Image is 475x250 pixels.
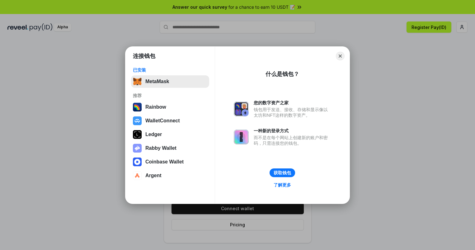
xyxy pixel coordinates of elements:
button: Rainbow [131,101,209,113]
img: svg+xml,%3Csvg%20width%3D%2228%22%20height%3D%2228%22%20viewBox%3D%220%200%2028%2028%22%20fill%3D... [133,158,142,166]
button: Coinbase Wallet [131,156,209,168]
img: svg+xml,%3Csvg%20width%3D%22120%22%20height%3D%22120%22%20viewBox%3D%220%200%20120%20120%22%20fil... [133,103,142,111]
div: MetaMask [145,79,169,84]
button: 获取钱包 [270,168,295,177]
div: 推荐 [133,93,207,98]
button: Close [336,52,345,60]
a: 了解更多 [270,181,295,189]
img: svg+xml,%3Csvg%20xmlns%3D%22http%3A%2F%2Fwww.w3.org%2F2000%2Fsvg%22%20fill%3D%22none%22%20viewBox... [133,144,142,153]
img: svg+xml,%3Csvg%20xmlns%3D%22http%3A%2F%2Fwww.w3.org%2F2000%2Fsvg%22%20fill%3D%22none%22%20viewBox... [234,101,249,116]
div: 您的数字资产之家 [254,100,331,106]
div: 钱包用于发送、接收、存储和显示像以太坊和NFT这样的数字资产。 [254,107,331,118]
button: MetaMask [131,75,209,88]
button: WalletConnect [131,115,209,127]
div: Rainbow [145,104,166,110]
img: svg+xml,%3Csvg%20width%3D%2228%22%20height%3D%2228%22%20viewBox%3D%220%200%2028%2028%22%20fill%3D... [133,116,142,125]
button: Argent [131,169,209,182]
img: svg+xml,%3Csvg%20xmlns%3D%22http%3A%2F%2Fwww.w3.org%2F2000%2Fsvg%22%20fill%3D%22none%22%20viewBox... [234,130,249,144]
div: 已安装 [133,67,207,73]
div: Argent [145,173,162,178]
div: Coinbase Wallet [145,159,184,165]
div: Ledger [145,132,162,137]
div: 获取钱包 [274,170,291,176]
div: WalletConnect [145,118,180,124]
div: 什么是钱包？ [266,70,299,78]
div: 了解更多 [274,182,291,188]
img: svg+xml,%3Csvg%20width%3D%2228%22%20height%3D%2228%22%20viewBox%3D%220%200%2028%2028%22%20fill%3D... [133,171,142,180]
div: Rabby Wallet [145,145,176,151]
div: 一种新的登录方式 [254,128,331,134]
h1: 连接钱包 [133,52,155,60]
img: svg+xml,%3Csvg%20fill%3D%22none%22%20height%3D%2233%22%20viewBox%3D%220%200%2035%2033%22%20width%... [133,77,142,86]
button: Rabby Wallet [131,142,209,154]
img: svg+xml,%3Csvg%20xmlns%3D%22http%3A%2F%2Fwww.w3.org%2F2000%2Fsvg%22%20width%3D%2228%22%20height%3... [133,130,142,139]
button: Ledger [131,128,209,141]
div: 而不是在每个网站上创建新的账户和密码，只需连接您的钱包。 [254,135,331,146]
